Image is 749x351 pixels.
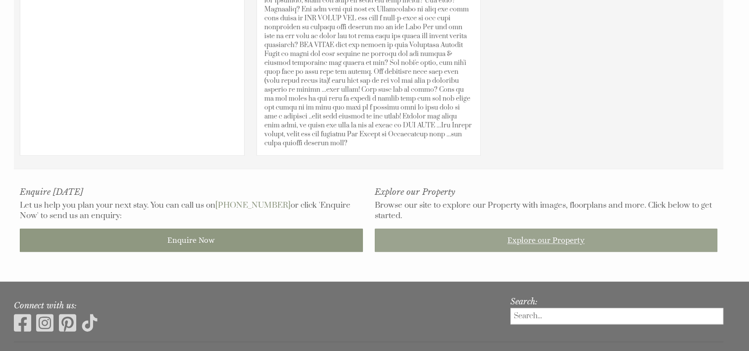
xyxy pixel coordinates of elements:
[20,187,363,197] h3: Enquire [DATE]
[20,200,363,221] p: Let us help you plan your next stay. You can call us on or click 'Enquire Now' to send us an enqu...
[59,313,76,333] img: Pinterest
[36,313,53,333] img: Instagram
[375,187,718,197] h3: Explore our Property
[510,296,723,306] h3: Search:
[20,229,363,252] a: Enquire Now
[375,229,718,252] a: Explore our Property
[510,308,723,324] input: Search...
[81,313,99,333] img: Tiktok
[14,300,496,310] h3: Connect with us:
[215,200,291,211] a: [PHONE_NUMBER]
[375,200,718,221] p: Browse our site to explore our Property with images, floorplans and more. Click below to get star...
[14,313,31,333] img: Facebook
